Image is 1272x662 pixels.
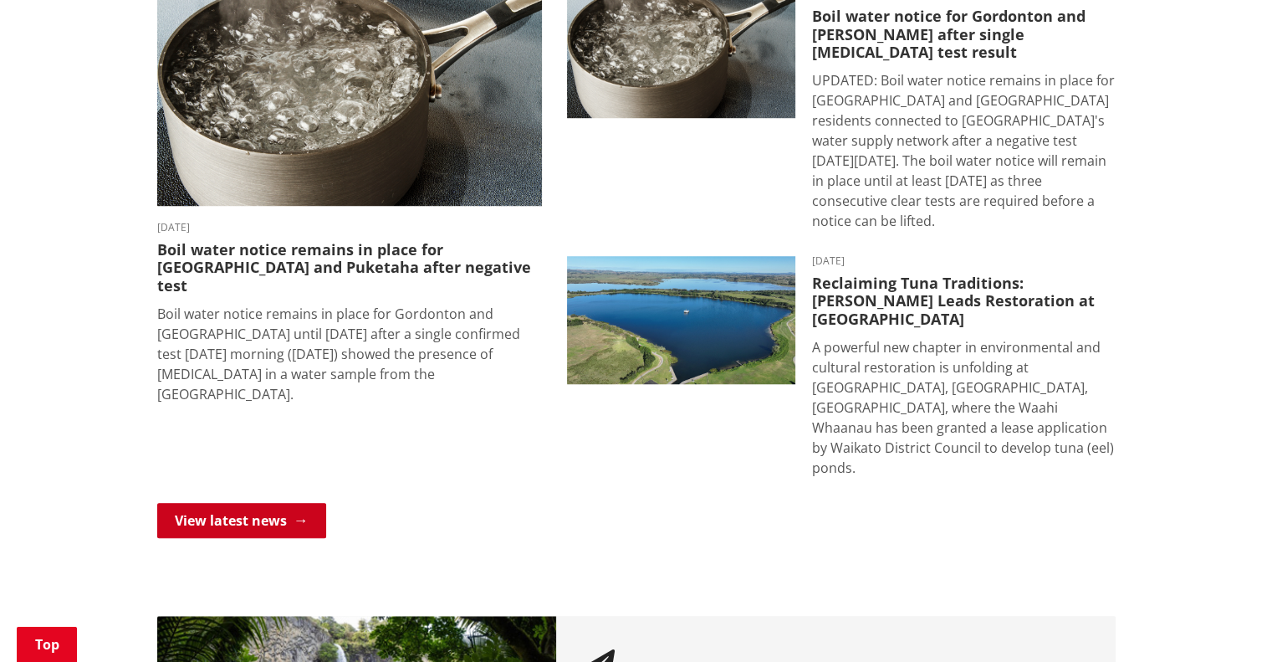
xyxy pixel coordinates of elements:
[812,337,1116,478] p: A powerful new chapter in environmental and cultural restoration is unfolding at [GEOGRAPHIC_DATA...
[1195,592,1255,652] iframe: Messenger Launcher
[812,256,1116,266] time: [DATE]
[812,275,1116,329] h3: Reclaiming Tuna Traditions: [PERSON_NAME] Leads Restoration at [GEOGRAPHIC_DATA]
[812,70,1116,231] p: UPDATED: Boil water notice remains in place for [GEOGRAPHIC_DATA] and [GEOGRAPHIC_DATA] residents...
[157,241,542,295] h3: Boil water notice remains in place for [GEOGRAPHIC_DATA] and Puketaha after negative test
[157,223,542,233] time: [DATE]
[17,627,77,662] a: Top
[567,256,1116,478] a: [DATE] Reclaiming Tuna Traditions: [PERSON_NAME] Leads Restoration at [GEOGRAPHIC_DATA] A powerfu...
[157,503,326,538] a: View latest news
[812,8,1116,62] h3: Boil water notice for Gordonton and [PERSON_NAME] after single [MEDICAL_DATA] test result
[567,256,795,385] img: Lake Waahi (Lake Puketirini in the foreground)
[157,304,542,404] p: Boil water notice remains in place for Gordonton and [GEOGRAPHIC_DATA] until [DATE] after a singl...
